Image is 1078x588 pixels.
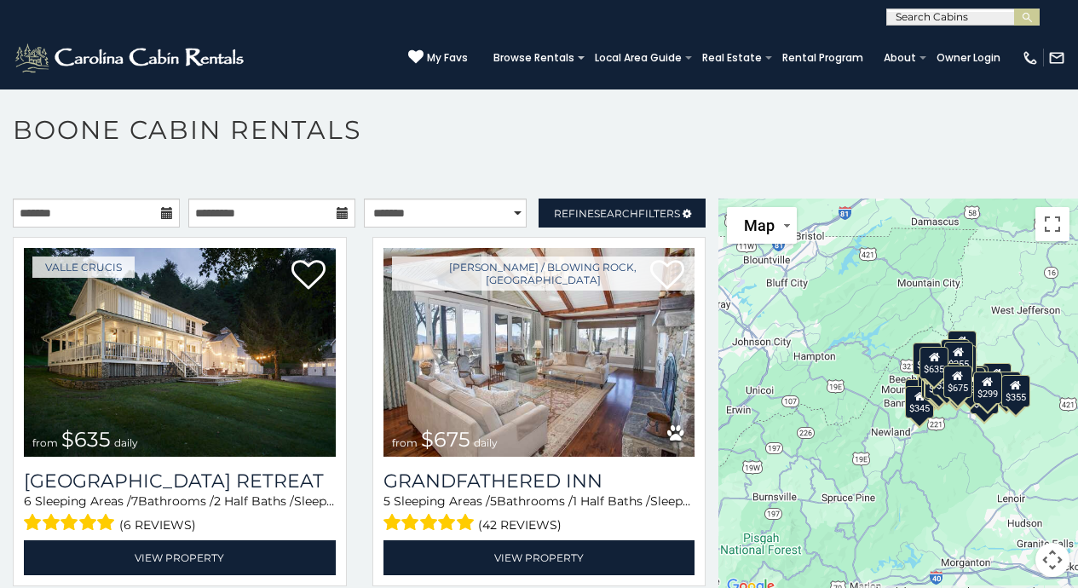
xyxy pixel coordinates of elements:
a: About [875,46,925,70]
button: Change map style [727,207,797,244]
div: $225 [933,363,962,395]
span: (42 reviews) [478,514,562,536]
span: $635 [61,427,111,452]
span: $675 [421,427,470,452]
span: Map [744,216,775,234]
div: $320 [941,339,970,372]
img: Grandfathered Inn [383,248,695,457]
span: daily [474,436,498,449]
span: 1 Half Baths / [573,493,650,509]
a: [GEOGRAPHIC_DATA] Retreat [24,470,336,493]
a: Real Estate [694,46,770,70]
div: $345 [905,386,934,418]
div: $355 [1001,375,1030,407]
span: Refine Filters [554,207,680,220]
a: Add to favorites [291,258,326,294]
a: My Favs [408,49,468,66]
span: 16 [335,493,347,509]
div: $355 [992,372,1021,404]
div: $299 [973,372,1002,404]
span: My Favs [427,50,468,66]
div: Sleeping Areas / Bathrooms / Sleeps: [24,493,336,536]
a: Local Area Guide [586,46,690,70]
div: $400 [921,366,950,399]
a: [PERSON_NAME] / Blowing Rock, [GEOGRAPHIC_DATA] [392,257,695,291]
a: View Property [383,540,695,575]
button: Map camera controls [1035,543,1069,577]
a: Grandfathered Inn from $675 daily [383,248,695,457]
div: $930 [983,363,1012,395]
span: 7 [131,493,138,509]
span: from [32,436,58,449]
div: $485 [924,368,953,401]
a: RefineSearchFilters [539,199,706,228]
div: $635 [919,347,948,379]
button: Toggle fullscreen view [1035,207,1069,241]
a: View Property [24,540,336,575]
span: daily [114,436,138,449]
img: White-1-2.png [13,41,249,75]
div: Sleeping Areas / Bathrooms / Sleeps: [383,493,695,536]
h3: Valley Farmhouse Retreat [24,470,336,493]
span: 5 [490,493,497,509]
a: Valley Farmhouse Retreat from $635 daily [24,248,336,457]
span: 5 [383,493,390,509]
img: Valley Farmhouse Retreat [24,248,336,457]
div: $395 [925,366,954,399]
span: Search [594,207,638,220]
img: phone-regular-white.png [1022,49,1039,66]
a: Browse Rentals [485,46,583,70]
img: mail-regular-white.png [1048,49,1065,66]
div: $305 [914,343,943,375]
div: $675 [943,366,972,398]
a: Rental Program [774,46,872,70]
a: Valle Crucis [32,257,135,278]
span: 12 [691,493,702,509]
span: from [392,436,418,449]
span: 2 Half Baths / [214,493,294,509]
div: $525 [948,331,977,363]
a: Owner Login [928,46,1009,70]
span: 6 [24,493,32,509]
a: Grandfathered Inn [383,470,695,493]
span: (6 reviews) [119,514,196,536]
div: $255 [944,342,973,374]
